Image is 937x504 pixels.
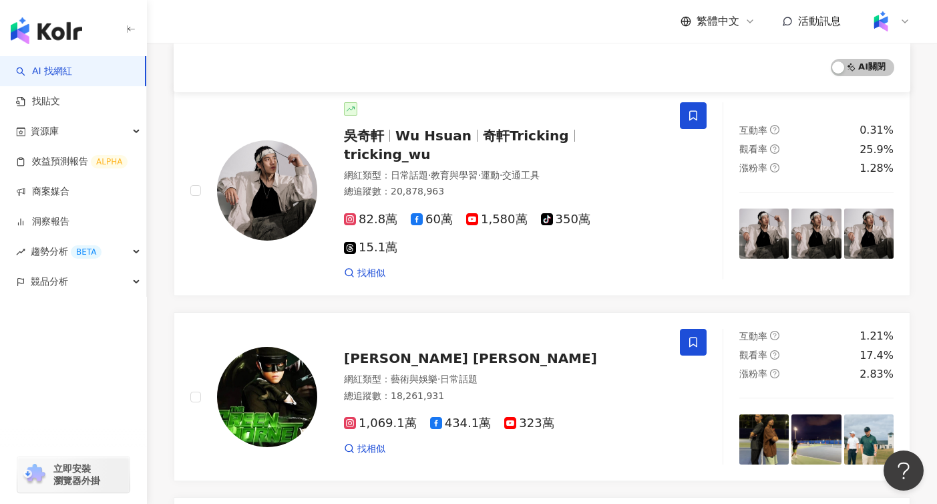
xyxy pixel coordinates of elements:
[17,457,130,493] a: chrome extension立即安裝 瀏覽器外掛
[791,414,841,464] img: post-image
[344,146,431,162] span: tricking_wu
[391,170,428,180] span: 日常話題
[217,347,317,447] img: KOL Avatar
[770,125,779,134] span: question-circle
[71,245,102,259] div: BETA
[174,86,910,297] a: KOL Avatar吳奇軒Wu Hsuan奇軒Trickingtricking_wu網紅類型：日常話題·教育與學習·運動·交通工具總追蹤數：20,878,96382.8萬60萬1,580萬350...
[344,185,664,199] div: 總追蹤數 ： 20,878,963
[466,213,528,227] span: 1,580萬
[344,350,597,366] span: [PERSON_NAME] [PERSON_NAME]
[428,170,431,180] span: ·
[344,373,664,386] div: 網紅類型 ：
[739,331,767,342] span: 互動率
[860,123,894,138] div: 0.31%
[739,125,767,136] span: 互動率
[395,128,472,144] span: Wu Hsuan
[500,170,502,180] span: ·
[478,170,480,180] span: ·
[16,95,60,108] a: 找貼文
[481,170,500,180] span: 運動
[344,213,397,227] span: 82.8萬
[844,209,894,258] img: post-image
[770,144,779,154] span: question-circle
[770,163,779,172] span: question-circle
[437,374,440,384] span: ·
[344,443,385,456] a: 找相似
[860,329,894,344] div: 1.21%
[440,374,478,384] span: 日常話題
[770,331,779,340] span: question-circle
[16,215,69,229] a: 洞察報告
[860,142,894,157] div: 25.9%
[31,116,59,146] span: 資源庫
[391,374,437,384] span: 藝術與娛樂
[697,14,739,29] span: 繁體中文
[739,368,767,379] span: 漲粉率
[53,463,100,487] span: 立即安裝 瀏覽器外掛
[798,15,841,27] span: 活動訊息
[16,247,25,257] span: rise
[431,170,478,180] span: 教育與學習
[739,350,767,360] span: 觀看率
[344,390,664,403] div: 總追蹤數 ： 18,261,931
[860,367,894,382] div: 2.83%
[411,213,453,227] span: 60萬
[16,155,128,168] a: 效益預測報告ALPHA
[739,414,789,464] img: post-image
[357,443,385,456] span: 找相似
[16,65,72,78] a: searchAI 找網紅
[217,140,317,241] img: KOL Avatar
[483,128,569,144] span: 奇軒Tricking
[541,213,590,227] span: 350萬
[344,169,664,182] div: 網紅類型 ：
[770,350,779,360] span: question-circle
[868,9,894,34] img: Kolr%20app%20icon%20%281%29.png
[844,414,894,464] img: post-image
[502,170,540,180] span: 交通工具
[31,237,102,267] span: 趨勢分析
[344,416,417,430] span: 1,069.1萬
[504,416,554,430] span: 323萬
[739,144,767,154] span: 觀看率
[860,348,894,363] div: 17.4%
[884,451,924,491] iframe: Help Scout Beacon - Open
[860,161,894,176] div: 1.28%
[430,416,492,430] span: 434.1萬
[739,209,789,258] img: post-image
[11,17,82,44] img: logo
[344,241,397,255] span: 15.1萬
[357,267,385,280] span: 找相似
[344,267,385,280] a: 找相似
[21,464,47,485] img: chrome extension
[791,209,841,258] img: post-image
[739,162,767,173] span: 漲粉率
[174,312,910,481] a: KOL Avatar[PERSON_NAME] [PERSON_NAME]網紅類型：藝術與娛樂·日常話題總追蹤數：18,261,9311,069.1萬434.1萬323萬找相似互動率questi...
[31,267,68,297] span: 競品分析
[770,369,779,378] span: question-circle
[344,128,384,144] span: 吳奇軒
[16,185,69,199] a: 商案媒合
